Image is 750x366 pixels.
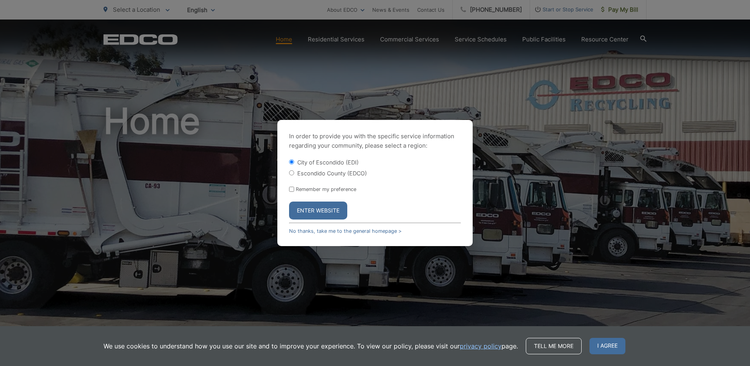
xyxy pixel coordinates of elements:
p: In order to provide you with the specific service information regarding your community, please se... [289,132,461,150]
button: Enter Website [289,202,347,220]
p: We use cookies to understand how you use our site and to improve your experience. To view our pol... [104,341,518,351]
a: privacy policy [460,341,502,351]
label: Remember my preference [296,186,356,192]
label: Escondido County (EDCO) [297,170,367,177]
a: No thanks, take me to the general homepage > [289,228,402,234]
label: City of Escondido (EDI) [297,159,359,166]
a: Tell me more [526,338,582,354]
span: I agree [589,338,625,354]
